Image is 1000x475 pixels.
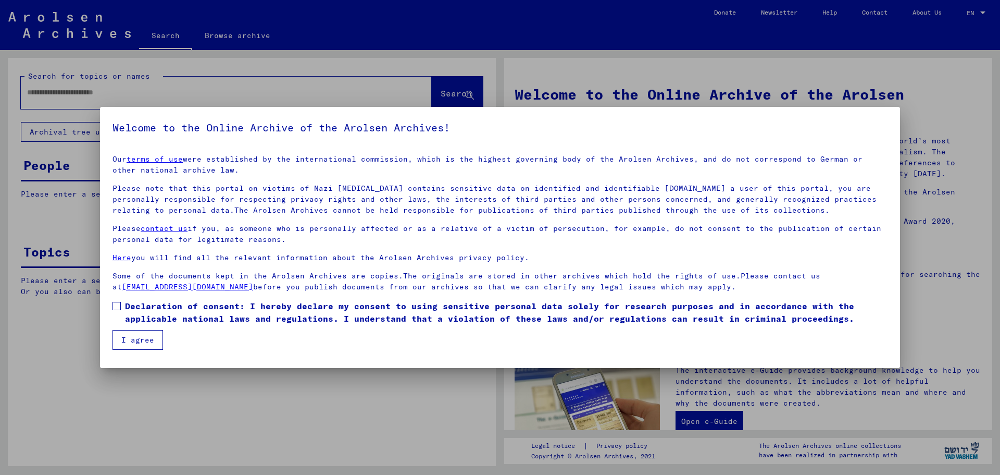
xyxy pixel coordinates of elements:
p: Please note that this portal on victims of Nazi [MEDICAL_DATA] contains sensitive data on identif... [113,183,888,216]
p: Some of the documents kept in the Arolsen Archives are copies.The originals are stored in other a... [113,271,888,293]
p: you will find all the relevant information about the Arolsen Archives privacy policy. [113,252,888,263]
a: [EMAIL_ADDRESS][DOMAIN_NAME] [122,282,253,291]
a: Here [113,253,131,262]
a: terms of use [127,154,183,164]
span: Declaration of consent: I hereby declare my consent to using sensitive personal data solely for r... [125,300,888,325]
p: Our were established by the international commission, which is the highest governing body of the ... [113,154,888,176]
h5: Welcome to the Online Archive of the Arolsen Archives! [113,119,888,136]
p: Please if you, as someone who is personally affected or as a relative of a victim of persecution,... [113,223,888,245]
button: I agree [113,330,163,350]
a: contact us [141,224,187,233]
